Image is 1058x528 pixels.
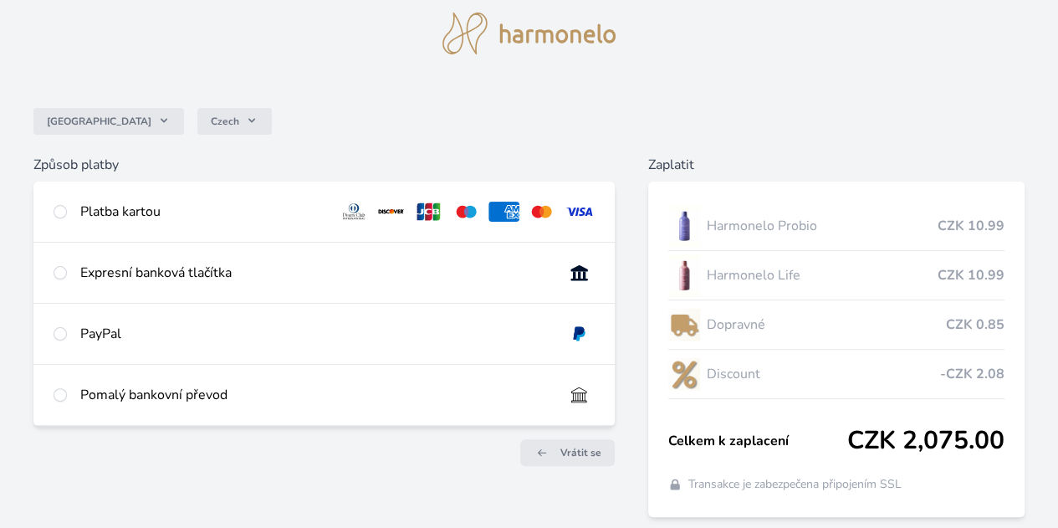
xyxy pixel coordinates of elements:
[526,202,557,222] img: mc.svg
[847,426,1004,456] span: CZK 2,075.00
[564,202,595,222] img: visa.svg
[80,324,550,344] div: PayPal
[938,265,1004,285] span: CZK 10.99
[80,385,550,405] div: Pomalý bankovní převod
[707,216,938,236] span: Harmonelo Probio
[80,202,325,222] div: Platba kartou
[707,364,940,384] span: Discount
[707,265,938,285] span: Harmonelo Life
[488,202,519,222] img: amex.svg
[688,476,902,493] span: Transakce je zabezpečena připojením SSL
[376,202,406,222] img: discover.svg
[707,315,946,335] span: Dopravné
[668,304,700,346] img: delivery-lo.png
[80,263,550,283] div: Expresní banková tlačítka
[668,431,847,451] span: Celkem k zaplacení
[668,353,700,395] img: discount-lo.png
[211,115,239,128] span: Czech
[564,263,595,283] img: onlineBanking_CZ.svg
[560,446,601,459] span: Vrátit se
[520,439,615,466] a: Vrátit se
[946,315,1004,335] span: CZK 0.85
[339,202,370,222] img: diners.svg
[668,254,700,296] img: CLEAN_LIFE_se_stinem_x-lo.jpg
[47,115,151,128] span: [GEOGRAPHIC_DATA]
[33,155,615,175] h6: Způsob platby
[648,155,1025,175] h6: Zaplatit
[451,202,482,222] img: maestro.svg
[940,364,1004,384] span: -CZK 2.08
[668,205,700,247] img: CLEAN_PROBIO_se_stinem_x-lo.jpg
[413,202,444,222] img: jcb.svg
[442,13,616,54] img: logo.svg
[938,216,1004,236] span: CZK 10.99
[197,108,272,135] button: Czech
[564,385,595,405] img: bankTransfer_IBAN.svg
[564,324,595,344] img: paypal.svg
[33,108,184,135] button: [GEOGRAPHIC_DATA]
